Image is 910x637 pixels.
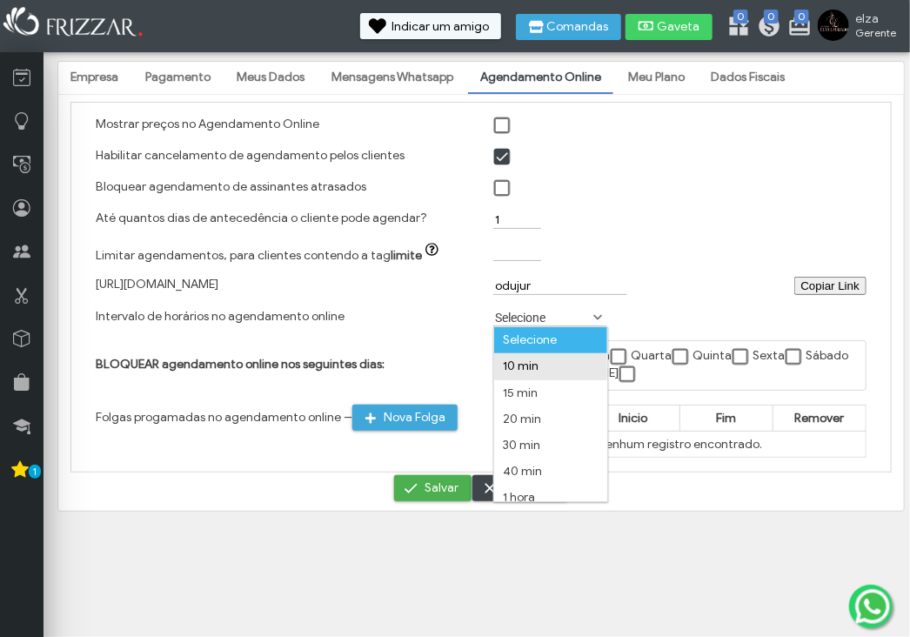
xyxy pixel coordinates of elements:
strong: limite [391,248,422,263]
label: Intervalo de horários no agendamento online [96,309,345,324]
label: Habilitar cancelamento de agendamento pelos clientes [96,148,405,163]
label: [URL][DOMAIN_NAME] [96,277,218,292]
button: Indicar um amigo [360,13,501,39]
label: Limitar agendamentos, para clientes contendo a tag [96,248,447,263]
label: Quinta [693,349,732,364]
label: Mostrar preços no Agendamento Online [96,117,319,131]
li: 20 min [494,406,607,432]
a: Empresa [58,63,130,92]
li: 40 min [494,459,607,485]
button: Salvar [394,475,472,501]
input: meusalao [493,277,627,295]
a: Meus Dados [225,63,318,92]
span: Inicio [619,411,648,426]
li: 10 min [494,353,607,379]
label: Até quantos dias de antecedência o cliente pode agendar? [96,211,427,225]
span: Remover [795,411,845,426]
label: Selecione [493,309,591,325]
a: elza Gerente [818,10,901,44]
label: Sexta [753,349,785,364]
a: Meu Plano [616,63,697,92]
button: Gaveta [626,14,713,40]
li: 30 min [494,432,607,459]
img: whatsapp.png [852,586,893,627]
th: Fim [680,406,773,432]
span: Gerente [855,26,896,39]
td: Nenhum registro encontrado. [494,432,867,458]
li: 1 hora [494,485,607,511]
li: 15 min [494,380,607,406]
button: Limitar agendamentos, para clientes contendo a taglimite [422,243,446,260]
span: Salvar [425,475,459,501]
button: Cancelar [472,475,567,501]
label: Bloquear agendamento de assinantes atrasados [96,179,366,194]
th: Inicio [587,406,680,432]
span: Nova Folga [384,405,445,431]
h4: BLOQUEAR agendamento online nos seguintes dias: [96,357,469,372]
span: 0 [794,10,809,23]
a: Mensagens Whatsapp [319,63,465,92]
button: Comandas [516,14,621,40]
button: Folgas progamadas no agendamento online -- [352,405,458,431]
span: 0 [733,10,748,23]
li: Selecione [494,327,607,353]
a: 0 [787,14,805,42]
a: Dados Fiscais [699,63,798,92]
span: Fim [717,411,737,426]
button: Copiar Link [794,277,867,295]
span: Comandas [547,21,609,33]
a: Pagamento [133,63,223,92]
span: 0 [764,10,779,23]
span: Indicar um amigo [391,21,489,33]
span: Gaveta [657,21,700,33]
a: 0 [757,14,774,42]
label: Quarta [631,349,672,364]
span: elza [855,11,896,26]
label: Sábado [806,349,848,364]
span: 1 [29,465,41,479]
label: Folgas progamadas no agendamento online -- [96,410,458,425]
a: Agendamento Online [468,63,613,92]
th: Remover [773,406,867,432]
a: 0 [726,14,744,42]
